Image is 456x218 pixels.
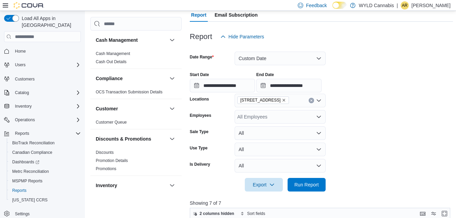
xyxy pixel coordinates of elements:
[10,186,29,195] a: Reports
[7,157,84,167] a: Dashboards
[12,61,81,69] span: Users
[237,96,289,104] span: 2348 Mt Pleasant Rd
[10,177,45,185] a: MSPMP Reports
[7,186,84,195] button: Reports
[10,148,55,157] a: Canadian Compliance
[96,166,116,171] a: Promotions
[412,1,451,10] p: [PERSON_NAME]
[191,8,206,22] span: Report
[256,72,274,77] label: End Date
[12,188,26,193] span: Reports
[190,33,212,41] h3: Report
[168,74,176,83] button: Compliance
[229,33,264,40] span: Hide Parameters
[96,51,130,56] a: Cash Management
[419,210,427,218] button: Keyboard shortcuts
[96,90,163,94] a: OCS Transaction Submission Details
[12,210,81,218] span: Settings
[96,105,167,112] button: Customer
[12,129,81,138] span: Reports
[168,105,176,113] button: Customer
[10,196,50,204] a: [US_STATE] CCRS
[282,98,286,102] button: Remove 2348 Mt Pleasant Rd from selection in this group
[401,1,409,10] div: Alexander Rowan
[12,89,81,97] span: Catalog
[397,1,398,10] p: |
[96,182,167,189] button: Inventory
[190,129,208,134] label: Sale Type
[96,135,151,142] h3: Discounts & Promotions
[1,88,84,97] button: Catalog
[90,88,182,99] div: Compliance
[288,178,326,192] button: Run Report
[7,195,84,205] button: [US_STATE] CCRS
[10,148,81,157] span: Canadian Compliance
[15,211,30,217] span: Settings
[332,2,347,9] input: Dark Mode
[10,167,81,176] span: Metrc Reconciliation
[190,162,210,167] label: Is Delivery
[235,126,326,140] button: All
[96,120,127,125] a: Customer Queue
[96,89,163,95] span: OCS Transaction Submission Details
[12,102,81,110] span: Inventory
[190,72,209,77] label: Start Date
[15,131,29,136] span: Reports
[12,47,29,55] a: Home
[7,167,84,176] button: Metrc Reconciliation
[10,139,57,147] a: BioTrack Reconciliation
[15,62,25,68] span: Users
[10,158,42,166] a: Dashboards
[96,37,167,43] button: Cash Management
[235,159,326,172] button: All
[96,150,114,155] a: Discounts
[430,210,438,218] button: Display options
[12,129,32,138] button: Reports
[12,47,81,55] span: Home
[10,139,81,147] span: BioTrack Reconciliation
[440,210,449,218] button: Enter fullscreen
[10,196,81,204] span: Washington CCRS
[240,97,281,104] span: [STREET_ADDRESS]
[12,61,28,69] button: Users
[402,1,408,10] span: AR
[238,210,268,218] button: Sort fields
[190,210,237,218] button: 2 columns hidden
[215,8,258,22] span: Email Subscription
[235,143,326,156] button: All
[12,116,81,124] span: Operations
[12,116,38,124] button: Operations
[7,148,84,157] button: Canadian Compliance
[1,74,84,84] button: Customers
[1,46,84,56] button: Home
[12,74,81,83] span: Customers
[12,210,32,218] a: Settings
[190,113,211,118] label: Employees
[316,114,322,120] button: Open list of options
[90,118,182,129] div: Customer
[1,102,84,111] button: Inventory
[96,105,118,112] h3: Customer
[12,169,49,174] span: Metrc Reconciliation
[96,182,117,189] h3: Inventory
[96,120,127,125] span: Customer Queue
[294,181,319,188] span: Run Report
[19,15,81,29] span: Load All Apps in [GEOGRAPHIC_DATA]
[190,96,209,102] label: Locations
[90,50,182,69] div: Cash Management
[14,2,44,9] img: Cova
[359,1,394,10] p: WYLD Cannabis
[96,37,138,43] h3: Cash Management
[12,102,34,110] button: Inventory
[235,52,326,65] button: Custom Date
[12,150,52,155] span: Canadian Compliance
[7,176,84,186] button: MSPMP Reports
[15,104,32,109] span: Inventory
[247,211,265,216] span: Sort fields
[168,135,176,143] button: Discounts & Promotions
[1,60,84,70] button: Users
[12,140,55,146] span: BioTrack Reconciliation
[96,59,127,64] a: Cash Out Details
